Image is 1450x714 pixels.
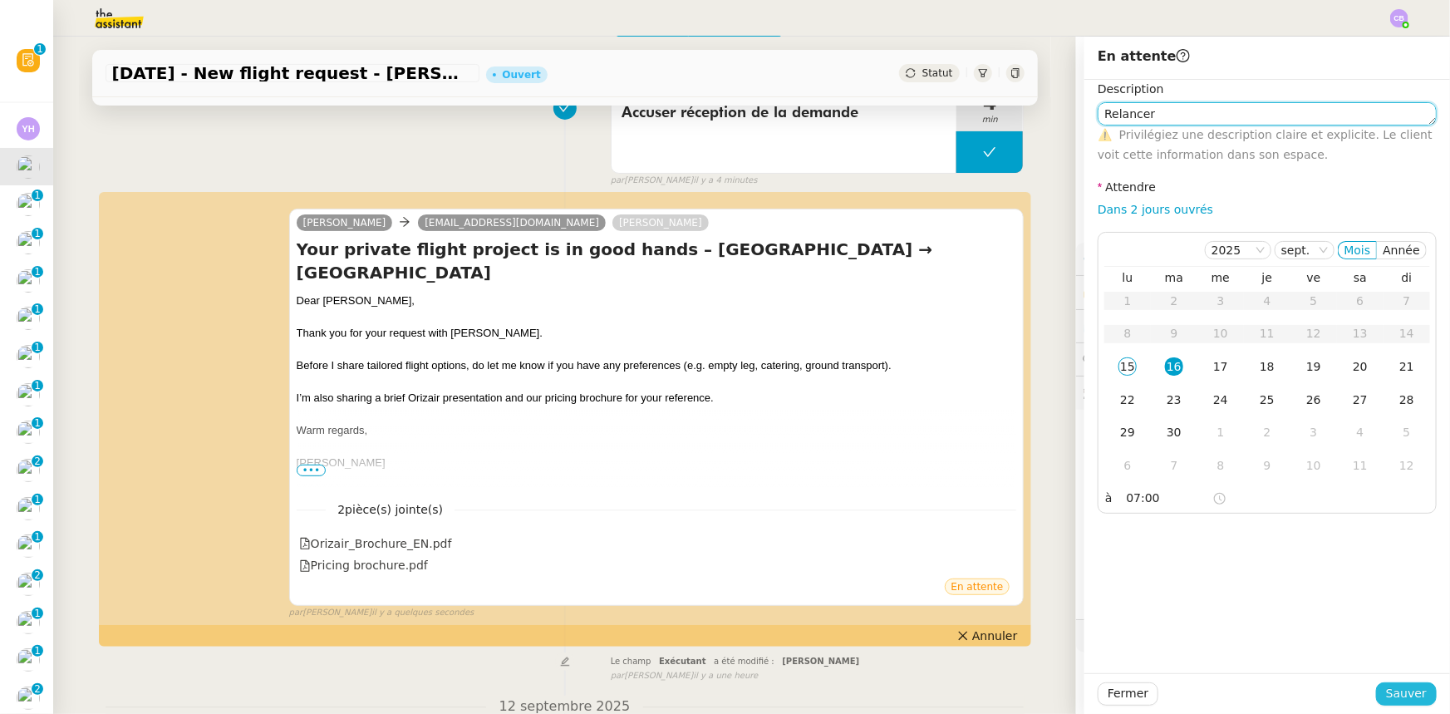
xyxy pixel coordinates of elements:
nz-badge-sup: 1 [32,531,43,543]
div: Ouvert [503,70,541,80]
div: 12 [1398,456,1416,475]
td: 04/10/2025 [1337,416,1384,450]
img: users%2FC9SBsJ0duuaSgpQFj5LgoEX8n0o2%2Favatar%2Fec9d51b8-9413-4189-adfb-7be4d8c96a3c [17,497,40,520]
td: 19/09/2025 [1290,351,1337,384]
td: 01/10/2025 [1197,416,1244,450]
span: Before I share tailored flight options, do let me know if you have any preferences (e.g. empty le... [297,359,892,372]
nz-badge-sup: 1 [32,266,43,278]
td: 23/09/2025 [1151,384,1197,417]
td: 30/09/2025 [1151,416,1197,450]
span: Thank you for your request with [PERSON_NAME]. [297,327,543,339]
span: Warm regards, [297,424,367,436]
span: par [611,669,625,683]
div: Pricing brochure.pdf [299,556,428,575]
td: 15/09/2025 [1104,351,1151,384]
div: 1 [1212,423,1230,441]
div: 3 [1305,423,1323,441]
div: 30 [1165,423,1183,441]
span: ⚙️ [1083,249,1169,268]
small: [PERSON_NAME] [289,606,474,620]
div: 25 [1258,391,1276,409]
span: Le champ [611,657,651,666]
div: 20 [1351,357,1369,376]
div: 5 [1398,423,1416,441]
div: 4 [1351,423,1369,441]
small: [PERSON_NAME] [611,669,759,683]
nz-badge-sup: 1 [32,645,43,657]
p: 2 [34,455,41,470]
nz-badge-sup: 1 [32,417,43,429]
img: users%2FC9SBsJ0duuaSgpQFj5LgoEX8n0o2%2Favatar%2Fec9d51b8-9413-4189-adfb-7be4d8c96a3c [17,459,40,482]
td: 10/10/2025 [1290,450,1337,483]
td: 02/10/2025 [1244,416,1290,450]
span: Année [1383,244,1420,257]
div: 17 [1212,357,1230,376]
td: 05/10/2025 [1384,416,1430,450]
span: à [1105,489,1113,508]
span: 🔐 [1083,283,1191,302]
div: 🧴Autres [1076,620,1450,652]
span: Mois [1344,244,1371,257]
img: svg [1390,9,1408,27]
span: [PERSON_NAME] [782,657,859,666]
nz-select-item: 2025 [1212,242,1265,259]
input: Heure [1127,489,1212,508]
span: il y a quelques secondes [371,606,474,620]
span: Annuler [972,628,1017,644]
p: 1 [34,417,41,432]
img: users%2FC9SBsJ0duuaSgpQFj5LgoEX8n0o2%2Favatar%2Fec9d51b8-9413-4189-adfb-7be4d8c96a3c [17,534,40,558]
span: [PERSON_NAME] [297,456,386,469]
nz-badge-sup: 1 [32,228,43,239]
span: [DATE] - New flight request - [PERSON_NAME] [112,65,473,81]
nz-select-item: sept. [1281,242,1328,259]
td: 28/09/2025 [1384,384,1430,417]
div: 29 [1118,423,1137,441]
td: 22/09/2025 [1104,384,1151,417]
nz-badge-sup: 2 [32,683,43,695]
span: ••• [297,465,327,476]
img: users%2FC9SBsJ0duuaSgpQFj5LgoEX8n0o2%2Favatar%2Fec9d51b8-9413-4189-adfb-7be4d8c96a3c [17,231,40,254]
td: 29/09/2025 [1104,416,1151,450]
img: users%2FC9SBsJ0duuaSgpQFj5LgoEX8n0o2%2Favatar%2Fec9d51b8-9413-4189-adfb-7be4d8c96a3c [17,573,40,596]
nz-badge-sup: 1 [34,43,46,55]
span: 🕵️ [1083,386,1296,399]
p: 1 [34,266,41,281]
span: Statut [922,67,953,79]
td: 20/09/2025 [1337,351,1384,384]
a: Dans 2 jours ouvrés [1098,203,1213,216]
button: Fermer [1098,682,1158,706]
div: 15 [1118,357,1137,376]
div: Dear [PERSON_NAME], [297,293,1017,309]
td: 17/09/2025 [1197,351,1244,384]
p: 1 [34,531,41,546]
span: 💬 [1083,352,1189,366]
div: 21 [1398,357,1416,376]
nz-badge-sup: 1 [32,494,43,505]
label: Attendre [1098,180,1156,194]
span: ⚠️ [1098,128,1112,141]
span: 🧴 [1083,629,1134,643]
div: 18 [1258,357,1276,376]
th: mer. [1197,270,1244,285]
p: 2 [34,569,41,584]
p: 1 [34,645,41,660]
span: a été modifié : [714,657,774,666]
td: 08/10/2025 [1197,450,1244,483]
div: 7 [1165,456,1183,475]
p: 1 [34,494,41,509]
button: Sauver [1376,682,1437,706]
span: Privilégiez une description claire et explicite. Le client voit cette information dans son espace. [1098,128,1433,160]
nz-badge-sup: 1 [32,342,43,353]
span: En attente [951,581,1004,593]
span: I’m also sharing a brief Orizair presentation and our pricing brochure for your reference. [297,391,714,404]
div: 🕵️Autres demandes en cours 19 [1076,377,1450,409]
img: users%2FC9SBsJ0duuaSgpQFj5LgoEX8n0o2%2Favatar%2Fec9d51b8-9413-4189-adfb-7be4d8c96a3c [17,611,40,634]
img: users%2FC9SBsJ0duuaSgpQFj5LgoEX8n0o2%2Favatar%2Fec9d51b8-9413-4189-adfb-7be4d8c96a3c [17,648,40,672]
span: Fermer [1108,684,1148,703]
div: 22 [1118,391,1137,409]
span: En attente [1098,48,1190,64]
img: users%2FC9SBsJ0duuaSgpQFj5LgoEX8n0o2%2Favatar%2Fec9d51b8-9413-4189-adfb-7be4d8c96a3c [17,193,40,216]
div: ⚙️Procédures [1076,243,1450,275]
td: 21/09/2025 [1384,351,1430,384]
nz-badge-sup: 1 [32,190,43,201]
